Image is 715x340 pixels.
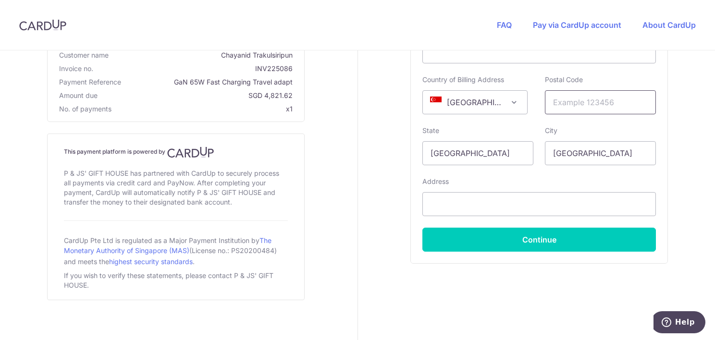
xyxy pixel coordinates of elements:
[653,311,705,335] iframe: Opens a widget where you can find more information
[59,78,121,86] span: translation missing: en.payment_reference
[422,126,439,135] label: State
[97,64,293,73] span: INV225086
[64,146,288,158] h4: This payment platform is powered by
[59,64,93,73] span: Invoice no.
[422,90,527,114] span: Singapore
[59,104,111,114] span: No. of payments
[642,20,696,30] a: About CardUp
[64,232,288,269] div: CardUp Pte Ltd is regulated as a Major Payment Institution by (License no.: PS20200484) and meets...
[422,177,449,186] label: Address
[64,167,288,209] div: P & JS' GIFT HOUSE has partnered with CardUp to securely process all payments via credit card and...
[423,91,527,114] span: Singapore
[112,50,293,60] span: Chayanid Trakulsiripun
[19,19,66,31] img: CardUp
[545,90,656,114] input: Example 123456
[431,46,648,57] iframe: Secure card payment input frame
[109,257,193,266] a: highest security standards
[286,105,293,113] span: x1
[545,75,583,85] label: Postal Code
[422,228,656,252] button: Continue
[422,75,504,85] label: Country of Billing Address
[125,77,293,87] span: GaN 65W Fast Charging Travel adapt
[59,91,98,100] span: Amount due
[101,91,293,100] span: SGD 4,821.62
[497,20,512,30] a: FAQ
[64,269,288,292] div: If you wish to verify these statements, please contact P & JS' GIFT HOUSE.
[59,50,109,60] span: Customer name
[533,20,621,30] a: Pay via CardUp account
[167,146,214,158] img: CardUp
[545,126,557,135] label: City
